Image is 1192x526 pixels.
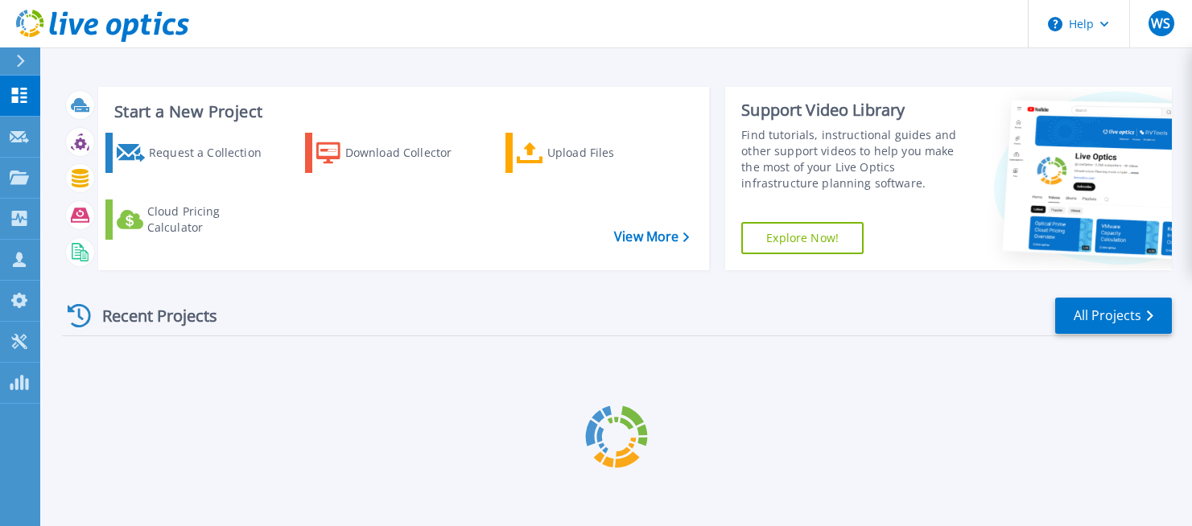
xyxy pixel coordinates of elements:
div: Download Collector [345,137,467,169]
a: Cloud Pricing Calculator [105,199,270,240]
h3: Start a New Project [114,103,688,121]
a: All Projects [1055,298,1172,334]
div: Support Video Library [741,100,965,121]
a: View More [614,229,689,245]
div: Cloud Pricing Calculator [147,203,266,236]
a: Upload Files [505,133,670,173]
div: Request a Collection [149,137,266,169]
div: Recent Projects [62,296,239,335]
a: Download Collector [305,133,470,173]
a: Explore Now! [741,222,864,254]
span: WS [1151,17,1170,30]
a: Request a Collection [105,133,270,173]
div: Upload Files [547,137,666,169]
div: Find tutorials, instructional guides and other support videos to help you make the most of your L... [741,127,965,191]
